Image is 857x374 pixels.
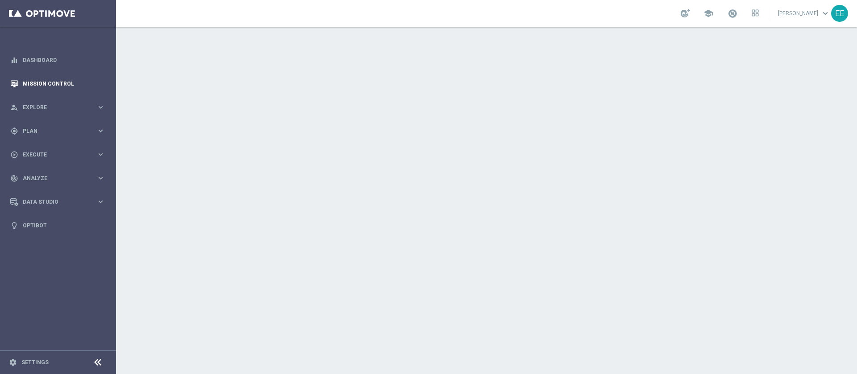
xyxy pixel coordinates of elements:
span: school [703,8,713,18]
span: Explore [23,105,96,110]
button: Data Studio keyboard_arrow_right [10,198,105,205]
button: play_circle_outline Execute keyboard_arrow_right [10,151,105,158]
div: Execute [10,151,96,159]
div: Analyze [10,174,96,182]
span: Execute [23,152,96,157]
a: Optibot [23,214,105,237]
div: Mission Control [10,72,105,95]
i: gps_fixed [10,127,18,135]
div: Explore [10,103,96,111]
a: Mission Control [23,72,105,95]
a: [PERSON_NAME]keyboard_arrow_down [777,7,831,20]
i: play_circle_outline [10,151,18,159]
span: Analyze [23,176,96,181]
button: Mission Control [10,80,105,87]
i: lightbulb [10,222,18,230]
div: Optibot [10,214,105,237]
i: keyboard_arrow_right [96,174,105,182]
i: track_changes [10,174,18,182]
button: person_search Explore keyboard_arrow_right [10,104,105,111]
div: Plan [10,127,96,135]
i: person_search [10,103,18,111]
div: Dashboard [10,48,105,72]
span: Data Studio [23,199,96,205]
button: track_changes Analyze keyboard_arrow_right [10,175,105,182]
a: Settings [21,360,49,365]
span: keyboard_arrow_down [820,8,830,18]
a: Dashboard [23,48,105,72]
button: gps_fixed Plan keyboard_arrow_right [10,127,105,135]
button: lightbulb Optibot [10,222,105,229]
div: EE [831,5,848,22]
i: equalizer [10,56,18,64]
i: settings [9,358,17,366]
i: keyboard_arrow_right [96,150,105,159]
div: Data Studio [10,198,96,206]
button: equalizer Dashboard [10,57,105,64]
i: keyboard_arrow_right [96,197,105,206]
span: Plan [23,128,96,134]
i: keyboard_arrow_right [96,127,105,135]
i: keyboard_arrow_right [96,103,105,111]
